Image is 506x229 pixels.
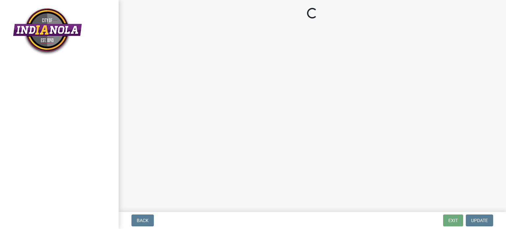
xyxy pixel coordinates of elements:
[466,215,493,226] button: Update
[131,215,154,226] button: Back
[471,218,488,223] span: Update
[443,215,463,226] button: Exit
[137,218,149,223] span: Back
[13,7,82,55] img: City of Indianola, Iowa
